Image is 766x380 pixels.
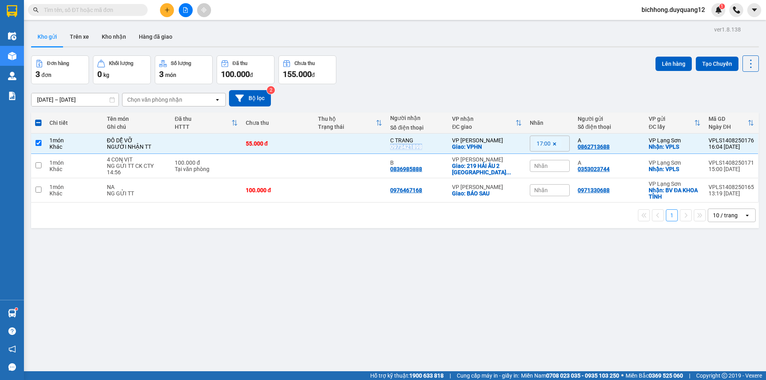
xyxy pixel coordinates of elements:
[649,159,701,166] div: VP Lạng Sơn
[390,124,444,131] div: Số điện thoại
[8,72,16,80] img: warehouse-icon
[229,90,271,106] button: Bộ lọc
[183,7,188,13] span: file-add
[8,32,16,40] img: warehouse-icon
[175,166,238,172] div: Tại văn phòng
[578,116,641,122] div: Người gửi
[107,190,167,197] div: NG GỬI TT
[390,166,422,172] div: 0836985888
[715,6,722,14] img: icon-new-feature
[95,27,132,46] button: Kho nhận
[33,7,39,13] span: search
[8,345,16,353] span: notification
[370,371,444,380] span: Hỗ trợ kỹ thuật:
[8,52,16,60] img: warehouse-icon
[132,27,179,46] button: Hàng đã giao
[36,69,40,79] span: 3
[127,96,182,104] div: Chọn văn phòng nhận
[214,96,221,103] svg: open
[179,3,193,17] button: file-add
[164,7,170,13] span: plus
[267,86,275,94] sup: 2
[107,163,167,175] div: NG GỬI TT CK CTY 14:56
[97,69,102,79] span: 0
[733,6,740,14] img: phone-icon
[390,159,444,166] div: B
[709,116,748,122] div: Mã GD
[250,72,253,78] span: đ
[8,309,16,317] img: warehouse-icon
[534,163,548,169] span: Nhãn
[155,55,213,84] button: Số lượng3món
[294,61,315,66] div: Chưa thu
[457,371,519,380] span: Cung cấp máy in - giấy in:
[32,93,118,106] input: Select a date range.
[390,115,444,121] div: Người nhận
[171,61,191,66] div: Số lượng
[175,116,231,122] div: Đã thu
[709,137,754,144] div: VPLS1408250176
[8,92,16,100] img: solution-icon
[452,190,522,197] div: Giao: BÁO SAU
[49,120,99,126] div: Chi tiết
[390,187,422,193] div: 0976467168
[649,144,701,150] div: Nhận: VPLS
[201,7,207,13] span: aim
[649,181,701,187] div: VP Lạng Sơn
[175,124,231,130] div: HTTT
[452,137,522,144] div: VP [PERSON_NAME]
[578,144,610,150] div: 0862713688
[705,112,758,134] th: Toggle SortBy
[649,124,694,130] div: ĐC lấy
[107,137,167,144] div: ĐỒ DỄ VỠ
[649,116,694,122] div: VP gửi
[107,116,167,122] div: Tên món
[649,166,701,172] div: Nhận: VPLS
[744,212,750,219] svg: open
[578,137,641,144] div: A
[8,327,16,335] span: question-circle
[714,25,741,34] div: ver 1.8.138
[506,169,511,175] span: ...
[713,211,738,219] div: 10 / trang
[318,124,376,130] div: Trạng thái
[49,137,99,144] div: 1 món
[452,124,515,130] div: ĐC giao
[409,372,444,379] strong: 1900 633 818
[534,187,548,193] span: Nhãn
[452,163,522,175] div: Giao: 219 HẢI ÂU 2 OCEAN PARK ĐA TỐN,GIA LÂM,HÀ NỘI
[160,3,174,17] button: plus
[175,159,238,166] div: 100.000 đ
[246,187,310,193] div: 100.000 đ
[578,124,641,130] div: Số điện thoại
[452,156,522,163] div: VP [PERSON_NAME]
[63,27,95,46] button: Trên xe
[635,5,711,15] span: bichhong.duyquang12
[159,69,164,79] span: 3
[109,61,133,66] div: Khối lượng
[452,184,522,190] div: VP [PERSON_NAME]
[649,187,701,200] div: Nhận: BV ĐA KHOA TỈNH
[318,116,376,122] div: Thu hộ
[649,137,701,144] div: VP Lạng Sơn
[578,159,641,166] div: A
[546,372,619,379] strong: 0708 023 035 - 0935 103 250
[722,373,727,378] span: copyright
[47,61,69,66] div: Đơn hàng
[49,166,99,172] div: Khác
[31,55,89,84] button: Đơn hàng3đơn
[578,187,610,193] div: 0971330688
[49,144,99,150] div: Khác
[8,363,16,371] span: message
[221,69,250,79] span: 100.000
[521,371,619,380] span: Miền Nam
[246,120,310,126] div: Chưa thu
[31,27,63,46] button: Kho gửi
[448,112,526,134] th: Toggle SortBy
[390,144,422,150] div: 0973421898
[49,184,99,190] div: 1 món
[93,55,151,84] button: Khối lượng0kg
[452,144,522,150] div: Giao: VPHN
[696,57,738,71] button: Tạo Chuyến
[709,124,748,130] div: Ngày ĐH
